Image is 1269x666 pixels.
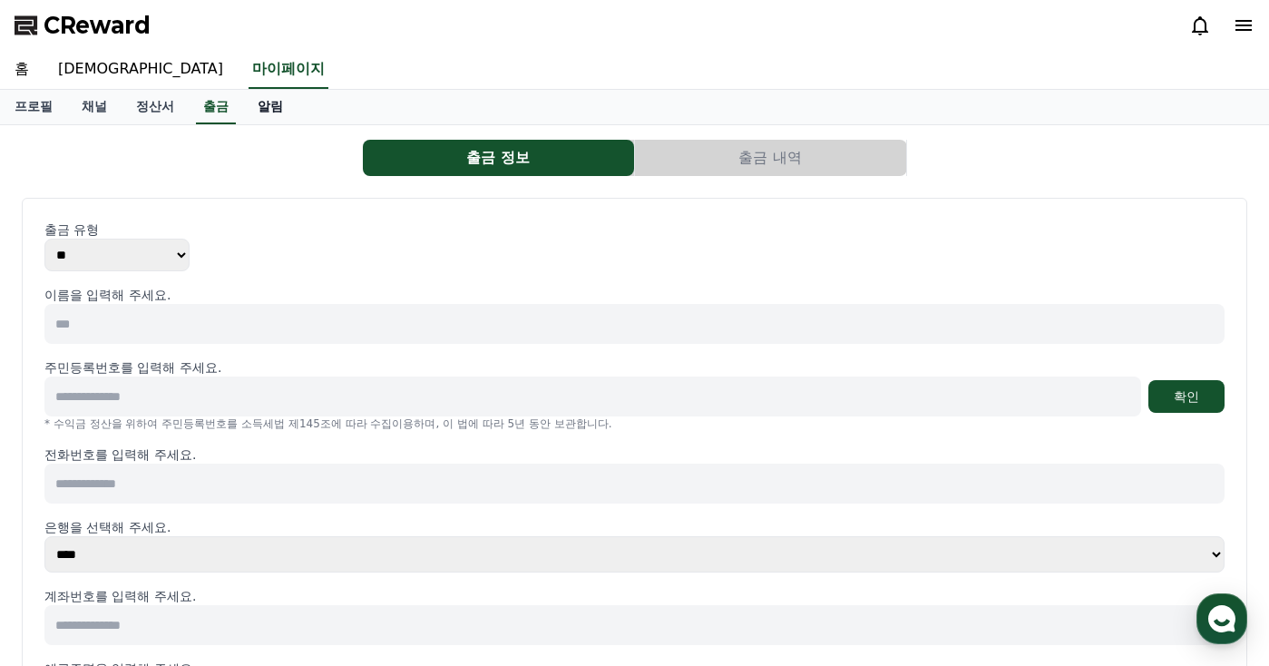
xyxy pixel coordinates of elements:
[249,51,328,89] a: 마이페이지
[196,90,236,124] a: 출금
[44,220,1225,239] p: 출금 유형
[635,140,906,176] button: 출금 내역
[44,11,151,40] span: CReward
[44,358,221,377] p: 주민등록번호를 입력해 주세요.
[120,515,234,561] a: 대화
[363,140,634,176] button: 출금 정보
[44,286,1225,304] p: 이름을 입력해 주세요.
[5,515,120,561] a: 홈
[57,543,68,557] span: 홈
[166,544,188,558] span: 대화
[44,446,1225,464] p: 전화번호를 입력해 주세요.
[44,51,238,89] a: [DEMOGRAPHIC_DATA]
[122,90,189,124] a: 정산서
[1148,380,1225,413] button: 확인
[243,90,298,124] a: 알림
[15,11,151,40] a: CReward
[280,543,302,557] span: 설정
[234,515,348,561] a: 설정
[67,90,122,124] a: 채널
[363,140,635,176] a: 출금 정보
[44,587,1225,605] p: 계좌번호를 입력해 주세요.
[44,416,1225,431] p: * 수익금 정산을 위하여 주민등록번호를 소득세법 제145조에 따라 수집이용하며, 이 법에 따라 5년 동안 보관합니다.
[635,140,907,176] a: 출금 내역
[44,518,1225,536] p: 은행을 선택해 주세요.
